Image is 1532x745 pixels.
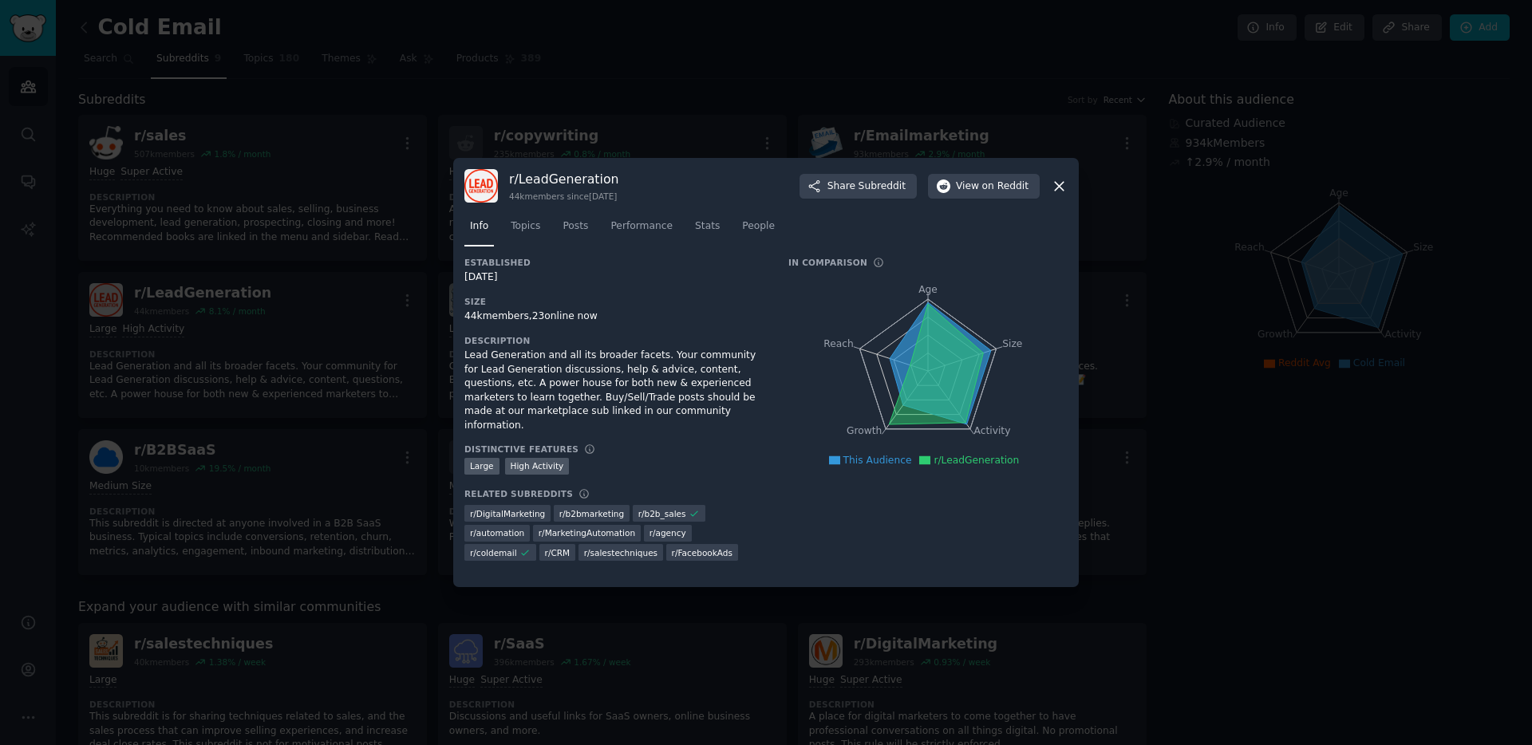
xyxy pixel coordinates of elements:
span: r/ MarketingAutomation [539,527,635,538]
h3: r/ LeadGeneration [509,171,619,187]
div: 44k members, 23 online now [464,309,766,324]
div: Large [464,458,499,475]
a: People [736,214,780,246]
span: r/ coldemail [470,547,517,558]
span: Topics [511,219,540,234]
tspan: Reach [823,338,854,349]
span: View [956,179,1029,194]
h3: Size [464,296,766,307]
div: Lead Generation and all its broader facets. Your community for Lead Generation discussions, help ... [464,349,766,432]
div: 44k members since [DATE] [509,191,619,202]
a: Posts [557,214,594,246]
tspan: Activity [974,426,1011,437]
img: LeadGeneration [464,169,498,203]
h3: Related Subreddits [464,488,573,499]
button: ShareSubreddit [800,174,917,199]
div: [DATE] [464,270,766,285]
span: People [742,219,775,234]
span: Info [470,219,488,234]
span: r/ b2b_sales [638,508,686,519]
span: r/ b2bmarketing [559,508,624,519]
tspan: Growth [847,426,882,437]
tspan: Age [918,284,938,295]
h3: Distinctive Features [464,443,578,455]
span: r/LeadGeneration [934,455,1019,466]
span: r/ agency [650,527,686,538]
span: Performance [610,219,673,234]
span: on Reddit [982,179,1029,194]
span: This Audience [843,455,912,466]
a: Info [464,214,494,246]
span: Subreddit [859,179,906,194]
span: Share [827,179,906,194]
button: Viewon Reddit [928,174,1040,199]
span: Posts [563,219,588,234]
span: r/ DigitalMarketing [470,508,545,519]
span: r/ CRM [545,547,571,558]
h3: In Comparison [788,257,867,268]
div: High Activity [505,458,570,475]
span: r/ FacebookAds [672,547,732,558]
span: r/ salestechniques [584,547,657,558]
tspan: Size [1002,338,1022,349]
h3: Established [464,257,766,268]
a: Stats [689,214,725,246]
span: r/ automation [470,527,524,538]
a: Topics [505,214,546,246]
h3: Description [464,335,766,346]
span: Stats [695,219,720,234]
a: Performance [605,214,678,246]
